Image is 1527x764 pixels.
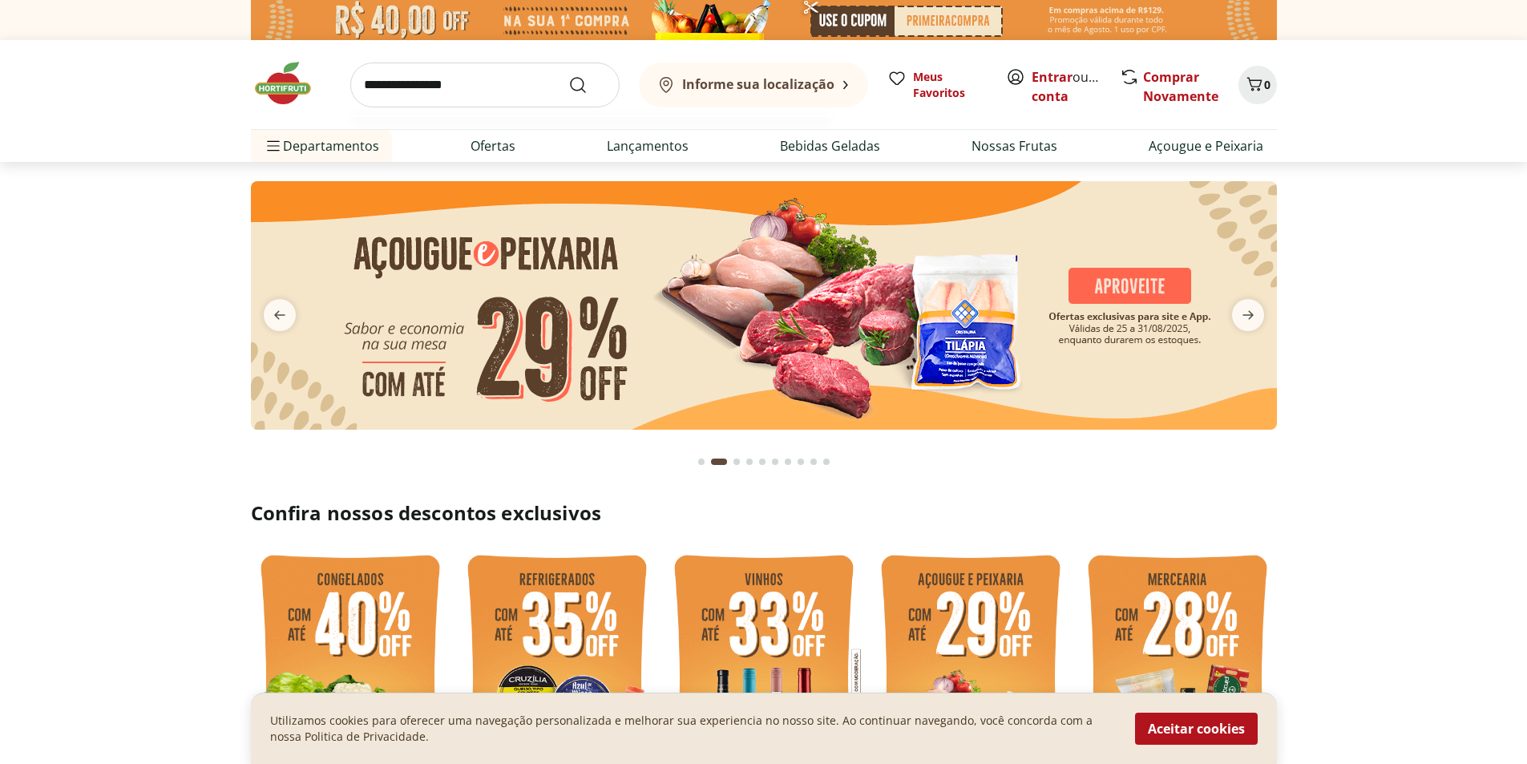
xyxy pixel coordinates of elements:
[708,443,730,481] button: Current page from fs-carousel
[1135,713,1258,745] button: Aceitar cookies
[350,63,620,107] input: search
[1032,67,1103,106] span: ou
[769,443,782,481] button: Go to page 6 from fs-carousel
[780,136,880,156] a: Bebidas Geladas
[695,443,708,481] button: Go to page 1 from fs-carousel
[782,443,794,481] button: Go to page 7 from fs-carousel
[639,63,868,107] button: Informe sua localização
[682,75,834,93] b: Informe sua localização
[270,713,1116,745] p: Utilizamos cookies para oferecer uma navegação personalizada e melhorar sua experiencia no nosso ...
[1032,68,1120,105] a: Criar conta
[730,443,743,481] button: Go to page 3 from fs-carousel
[887,69,987,101] a: Meus Favoritos
[756,443,769,481] button: Go to page 5 from fs-carousel
[568,75,607,95] button: Submit Search
[251,299,309,331] button: previous
[1143,68,1218,105] a: Comprar Novamente
[607,136,689,156] a: Lançamentos
[743,443,756,481] button: Go to page 4 from fs-carousel
[264,127,379,165] span: Departamentos
[1238,66,1277,104] button: Carrinho
[794,443,807,481] button: Go to page 8 from fs-carousel
[251,181,1277,430] img: açougue
[264,127,283,165] button: Menu
[1149,136,1263,156] a: Açougue e Peixaria
[972,136,1057,156] a: Nossas Frutas
[471,136,515,156] a: Ofertas
[1264,77,1270,92] span: 0
[1032,68,1073,86] a: Entrar
[807,443,820,481] button: Go to page 9 from fs-carousel
[251,59,331,107] img: Hortifruti
[820,443,833,481] button: Go to page 10 from fs-carousel
[913,69,987,101] span: Meus Favoritos
[1219,299,1277,331] button: next
[251,500,1277,526] h2: Confira nossos descontos exclusivos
